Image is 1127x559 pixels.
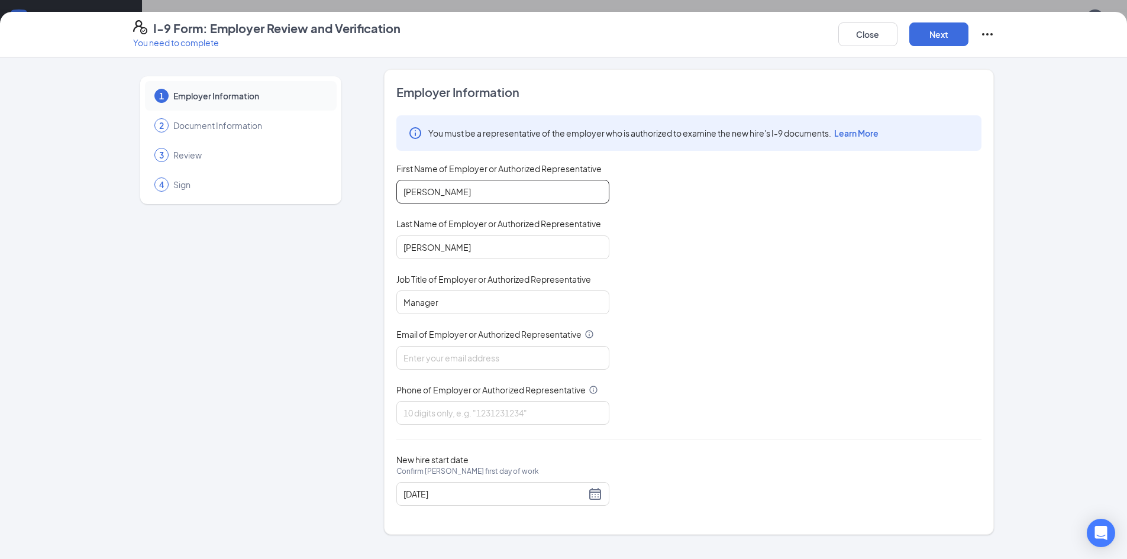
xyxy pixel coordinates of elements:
[159,90,164,102] span: 1
[396,163,602,175] span: First Name of Employer or Authorized Representative
[153,20,401,37] h4: I-9 Form: Employer Review and Verification
[909,22,968,46] button: Next
[396,328,582,340] span: Email of Employer or Authorized Representative
[980,27,994,41] svg: Ellipses
[133,20,147,34] svg: FormI9EVerifyIcon
[396,466,539,477] span: Confirm [PERSON_NAME] first day of work
[173,119,325,131] span: Document Information
[585,329,594,339] svg: Info
[396,401,609,425] input: 10 digits only, e.g. "1231231234"
[396,454,539,489] span: New hire start date
[1087,519,1115,547] div: Open Intercom Messenger
[159,179,164,190] span: 4
[408,126,422,140] svg: Info
[428,127,879,139] span: You must be a representative of the employer who is authorized to examine the new hire's I-9 docu...
[834,128,879,138] span: Learn More
[159,119,164,131] span: 2
[396,84,981,101] span: Employer Information
[831,128,879,138] a: Learn More
[159,149,164,161] span: 3
[838,22,897,46] button: Close
[403,487,586,500] input: 08/25/2025
[396,290,609,314] input: Enter job title
[396,180,609,203] input: Enter your first name
[396,218,601,230] span: Last Name of Employer or Authorized Representative
[396,384,586,396] span: Phone of Employer or Authorized Representative
[396,273,591,285] span: Job Title of Employer or Authorized Representative
[589,385,598,395] svg: Info
[396,346,609,370] input: Enter your email address
[173,149,325,161] span: Review
[396,235,609,259] input: Enter your last name
[173,90,325,102] span: Employer Information
[133,37,401,49] p: You need to complete
[173,179,325,190] span: Sign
